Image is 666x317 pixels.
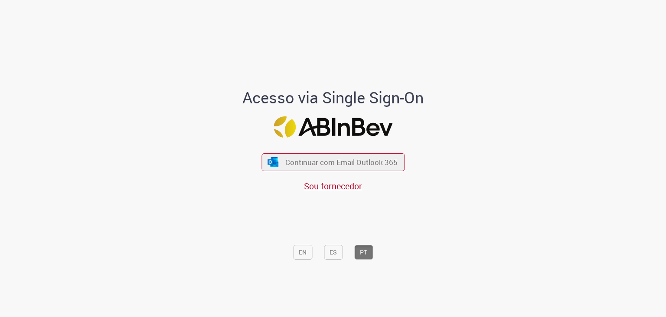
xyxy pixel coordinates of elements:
[293,245,312,260] button: EN
[354,245,373,260] button: PT
[213,89,454,106] h1: Acesso via Single Sign-On
[285,157,398,167] span: Continuar com Email Outlook 365
[267,158,279,167] img: ícone Azure/Microsoft 360
[304,180,362,192] a: Sou fornecedor
[324,245,343,260] button: ES
[261,153,405,171] button: ícone Azure/Microsoft 360 Continuar com Email Outlook 365
[274,116,392,138] img: Logo ABInBev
